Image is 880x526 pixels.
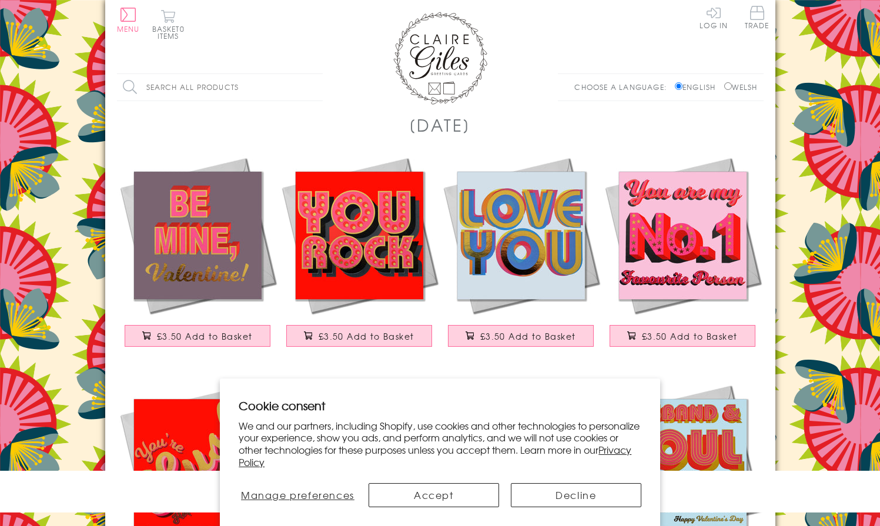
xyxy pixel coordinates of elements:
[125,325,270,347] button: £3.50 Add to Basket
[117,24,140,34] span: Menu
[157,330,253,342] span: £3.50 Add to Basket
[286,325,432,347] button: £3.50 Add to Basket
[724,82,758,92] label: Welsh
[642,330,738,342] span: £3.50 Add to Basket
[440,155,602,316] img: Valentine's Day Card, Love You, text foiled in shiny gold
[279,155,440,316] img: Valentine's Day Card, You Rock, text foiled in shiny gold
[158,24,185,41] span: 0 items
[239,397,641,414] h2: Cookie consent
[409,113,471,137] h1: [DATE]
[745,6,769,29] span: Trade
[602,155,764,316] img: Valentine's Day Card, No. 1, text foiled in shiny gold
[239,420,641,468] p: We and our partners, including Shopify, use cookies and other technologies to personalize your ex...
[610,325,755,347] button: £3.50 Add to Basket
[393,12,487,105] img: Claire Giles Greetings Cards
[440,155,602,359] a: Valentine's Day Card, Love You, text foiled in shiny gold £3.50 Add to Basket
[319,330,414,342] span: £3.50 Add to Basket
[675,82,682,90] input: English
[448,325,594,347] button: £3.50 Add to Basket
[700,6,728,29] a: Log In
[117,8,140,32] button: Menu
[369,483,499,507] button: Accept
[602,155,764,359] a: Valentine's Day Card, No. 1, text foiled in shiny gold £3.50 Add to Basket
[480,330,576,342] span: £3.50 Add to Basket
[241,488,354,502] span: Manage preferences
[117,155,279,359] a: Valentine's Day Card, Be Mine, text foiled in shiny gold £3.50 Add to Basket
[117,74,323,100] input: Search all products
[724,82,732,90] input: Welsh
[152,9,185,39] button: Basket0 items
[239,483,356,507] button: Manage preferences
[279,155,440,359] a: Valentine's Day Card, You Rock, text foiled in shiny gold £3.50 Add to Basket
[311,74,323,100] input: Search
[117,155,279,316] img: Valentine's Day Card, Be Mine, text foiled in shiny gold
[511,483,641,507] button: Decline
[745,6,769,31] a: Trade
[574,82,672,92] p: Choose a language:
[675,82,721,92] label: English
[239,443,631,469] a: Privacy Policy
